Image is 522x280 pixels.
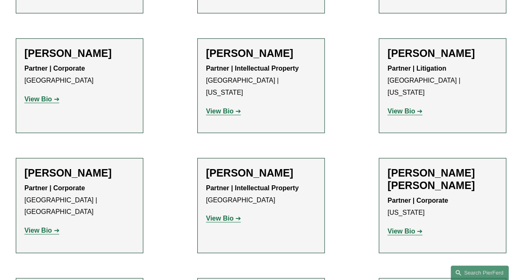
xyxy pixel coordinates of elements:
strong: View Bio [387,228,415,235]
a: Search this site [451,265,509,280]
p: [US_STATE] [387,195,497,219]
h2: [PERSON_NAME] [25,167,135,179]
strong: Partner | Intellectual Property [206,65,299,72]
p: [GEOGRAPHIC_DATA] [206,182,316,206]
a: View Bio [25,96,59,103]
strong: Partner | Corporate [25,65,85,72]
strong: View Bio [25,96,52,103]
a: View Bio [25,227,59,234]
h2: [PERSON_NAME] [PERSON_NAME] [387,167,497,192]
strong: Partner | Corporate [387,197,448,204]
p: [GEOGRAPHIC_DATA] | [US_STATE] [387,63,497,98]
strong: Partner | Intellectual Property [206,184,299,192]
p: [GEOGRAPHIC_DATA] | [US_STATE] [206,63,316,98]
h2: [PERSON_NAME] [25,47,135,59]
strong: View Bio [25,227,52,234]
strong: View Bio [206,215,233,222]
strong: Partner | Litigation [387,65,446,72]
strong: View Bio [206,108,233,115]
p: [GEOGRAPHIC_DATA] | [GEOGRAPHIC_DATA] [25,182,135,218]
p: [GEOGRAPHIC_DATA] [25,63,135,87]
h2: [PERSON_NAME] [206,167,316,179]
a: View Bio [206,108,241,115]
h2: [PERSON_NAME] [206,47,316,59]
a: View Bio [387,228,422,235]
strong: View Bio [387,108,415,115]
a: View Bio [206,215,241,222]
a: View Bio [387,108,422,115]
strong: Partner | Corporate [25,184,85,192]
h2: [PERSON_NAME] [387,47,497,59]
